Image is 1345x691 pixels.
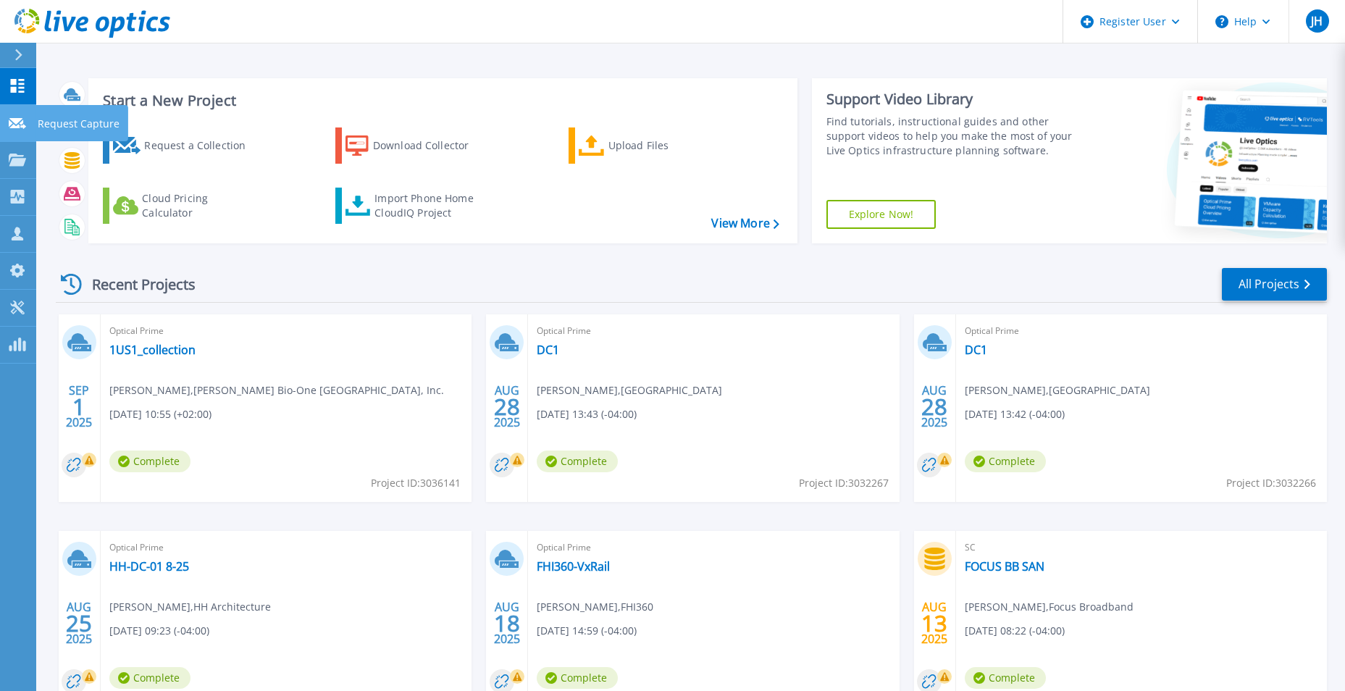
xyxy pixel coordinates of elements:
[537,382,722,398] span: [PERSON_NAME] , [GEOGRAPHIC_DATA]
[109,540,463,556] span: Optical Prime
[921,597,948,650] div: AUG 2025
[608,131,724,160] div: Upload Files
[537,623,637,639] span: [DATE] 14:59 (-04:00)
[965,382,1150,398] span: [PERSON_NAME] , [GEOGRAPHIC_DATA]
[335,127,497,164] a: Download Collector
[109,323,463,339] span: Optical Prime
[799,475,889,491] span: Project ID: 3032267
[965,559,1044,574] a: FOCUS BB SAN
[371,475,461,491] span: Project ID: 3036141
[109,382,444,398] span: [PERSON_NAME] , [PERSON_NAME] Bio-One [GEOGRAPHIC_DATA], Inc.
[493,380,521,433] div: AUG 2025
[66,617,92,629] span: 25
[965,323,1318,339] span: Optical Prime
[109,599,271,615] span: [PERSON_NAME] , HH Architecture
[921,401,947,413] span: 28
[1226,475,1316,491] span: Project ID: 3032266
[965,451,1046,472] span: Complete
[921,617,947,629] span: 13
[965,343,987,357] a: DC1
[826,114,1089,158] div: Find tutorials, instructional guides and other support videos to help you make the most of your L...
[103,188,264,224] a: Cloud Pricing Calculator
[109,667,190,689] span: Complete
[142,191,258,220] div: Cloud Pricing Calculator
[493,597,521,650] div: AUG 2025
[1311,15,1323,27] span: JH
[72,401,85,413] span: 1
[537,667,618,689] span: Complete
[144,131,260,160] div: Request a Collection
[1222,268,1327,301] a: All Projects
[537,540,890,556] span: Optical Prime
[569,127,730,164] a: Upload Files
[65,597,93,650] div: AUG 2025
[494,617,520,629] span: 18
[965,623,1065,639] span: [DATE] 08:22 (-04:00)
[711,217,779,230] a: View More
[494,401,520,413] span: 28
[965,667,1046,689] span: Complete
[965,406,1065,422] span: [DATE] 13:42 (-04:00)
[537,323,890,339] span: Optical Prime
[109,559,189,574] a: HH-DC-01 8-25
[109,451,190,472] span: Complete
[965,599,1134,615] span: [PERSON_NAME] , Focus Broadband
[65,380,93,433] div: SEP 2025
[56,267,215,302] div: Recent Projects
[374,191,487,220] div: Import Phone Home CloudIQ Project
[921,380,948,433] div: AUG 2025
[38,105,120,143] p: Request Capture
[109,343,196,357] a: 1US1_collection
[537,343,559,357] a: DC1
[537,406,637,422] span: [DATE] 13:43 (-04:00)
[537,559,610,574] a: FHI360-VxRail
[965,540,1318,556] span: SC
[537,451,618,472] span: Complete
[826,200,937,229] a: Explore Now!
[373,131,489,160] div: Download Collector
[103,93,779,109] h3: Start a New Project
[103,127,264,164] a: Request a Collection
[109,406,211,422] span: [DATE] 10:55 (+02:00)
[109,623,209,639] span: [DATE] 09:23 (-04:00)
[537,599,653,615] span: [PERSON_NAME] , FHI360
[826,90,1089,109] div: Support Video Library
